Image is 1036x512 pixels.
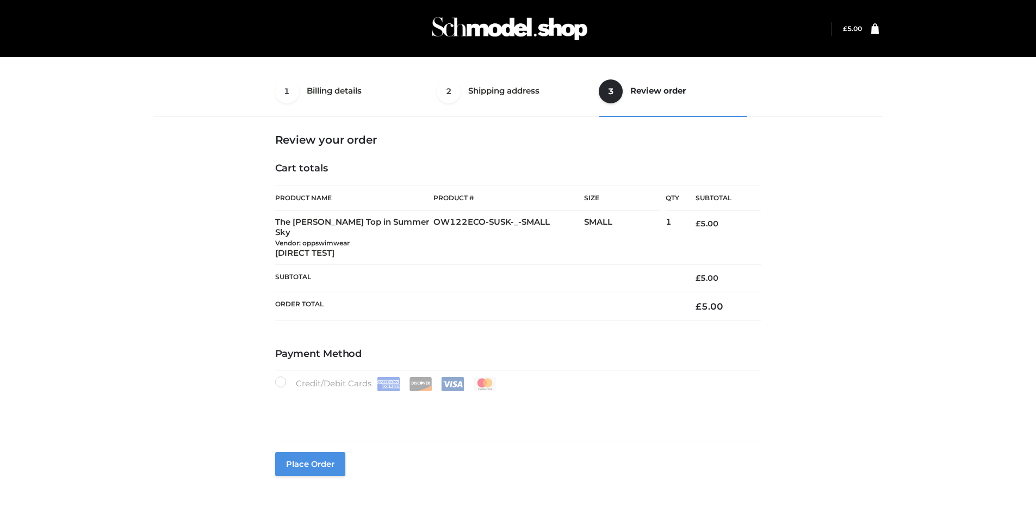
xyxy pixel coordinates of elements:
a: £5.00 [843,24,862,33]
img: Amex [377,377,400,391]
h4: Cart totals [275,163,761,175]
span: £ [696,219,700,229]
th: Subtotal [275,265,680,292]
td: 1 [666,211,679,265]
span: £ [696,273,700,283]
h3: Review your order [275,133,761,146]
bdi: 5.00 [696,219,718,229]
bdi: 5.00 [696,273,718,283]
img: Discover [409,377,432,391]
th: Product # [433,186,584,211]
bdi: 5.00 [696,301,723,312]
span: £ [843,24,847,33]
span: £ [696,301,702,312]
th: Order Total [275,292,680,320]
img: Mastercard [473,377,497,391]
iframe: Secure payment input frame [273,389,759,429]
th: Subtotal [679,186,761,211]
bdi: 5.00 [843,24,862,33]
img: Schmodel Admin 964 [428,7,591,50]
small: Vendor: oppswimwear [275,239,350,247]
th: Size [584,186,660,211]
h4: Payment Method [275,348,761,360]
th: Qty [666,186,679,211]
td: The [PERSON_NAME] Top in Summer Sky [DIRECT TEST] [275,211,434,265]
label: Credit/Debit Cards [275,377,498,391]
td: SMALL [584,211,666,265]
th: Product Name [275,186,434,211]
td: OW122ECO-SUSK-_-SMALL [433,211,584,265]
img: Visa [441,377,464,391]
button: Place order [275,452,345,476]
